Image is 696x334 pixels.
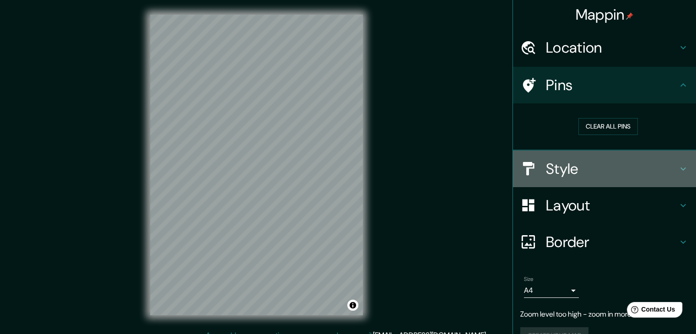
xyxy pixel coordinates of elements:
button: Clear all pins [578,118,638,135]
label: Size [524,275,534,283]
div: Style [513,151,696,187]
h4: Layout [546,196,678,215]
h4: Mappin [576,5,634,24]
h4: Border [546,233,678,251]
div: Border [513,224,696,260]
button: Toggle attribution [347,300,358,311]
div: A4 [524,283,579,298]
p: Zoom level too high - zoom in more [520,309,689,320]
h4: Location [546,38,678,57]
iframe: Help widget launcher [615,298,686,324]
h4: Pins [546,76,678,94]
img: pin-icon.png [626,12,633,20]
h4: Style [546,160,678,178]
div: Pins [513,67,696,103]
canvas: Map [150,15,363,315]
div: Location [513,29,696,66]
div: Layout [513,187,696,224]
